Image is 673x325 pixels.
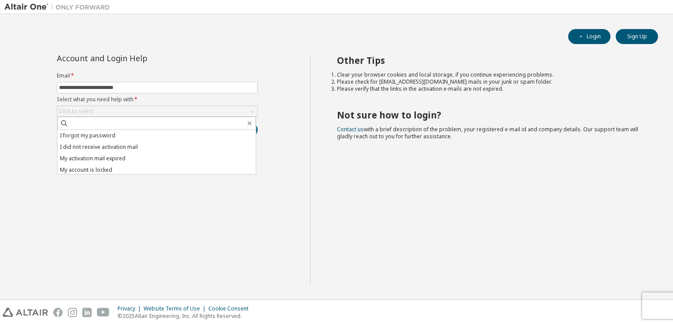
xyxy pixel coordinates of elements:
[568,29,610,44] button: Login
[337,78,643,85] li: Please check for [EMAIL_ADDRESS][DOMAIN_NAME] mails in your junk or spam folder.
[118,312,254,320] p: © 2025 Altair Engineering, Inc. All Rights Reserved.
[337,109,643,121] h2: Not sure how to login?
[58,130,256,141] li: I forgot my password
[337,85,643,92] li: Please verify that the links in the activation e-mails are not expired.
[57,72,258,79] label: Email
[3,308,48,317] img: altair_logo.svg
[97,308,110,317] img: youtube.svg
[208,305,254,312] div: Cookie Consent
[4,3,115,11] img: Altair One
[337,126,364,133] a: Contact us
[337,126,638,140] span: with a brief description of the problem, your registered e-mail id and company details. Our suppo...
[616,29,658,44] button: Sign Up
[337,71,643,78] li: Clear your browser cookies and local storage, if you continue experiencing problems.
[337,55,643,66] h2: Other Tips
[57,96,258,103] label: Select what you need help with
[144,305,208,312] div: Website Terms of Use
[53,308,63,317] img: facebook.svg
[59,108,93,115] div: Click to select
[57,106,257,117] div: Click to select
[118,305,144,312] div: Privacy
[68,308,77,317] img: instagram.svg
[82,308,92,317] img: linkedin.svg
[57,55,218,62] div: Account and Login Help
